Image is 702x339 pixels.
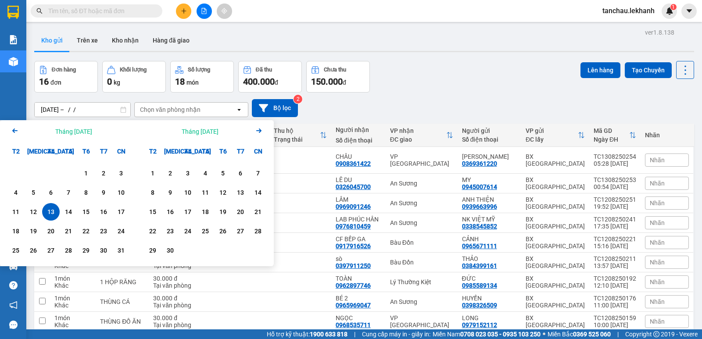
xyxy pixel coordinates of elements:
[25,242,42,259] div: Choose Thứ Ba, tháng 08 26 2025. It's available.
[60,242,77,259] div: Choose Thứ Năm, tháng 08 28 2025. It's available.
[77,184,95,201] div: Choose Thứ Sáu, tháng 08 8 2025. It's available.
[147,168,159,178] div: 1
[274,136,320,143] div: Trạng thái
[670,4,677,10] sup: 1
[97,168,110,178] div: 2
[36,8,43,14] span: search
[188,67,210,73] div: Số lượng
[234,207,247,217] div: 20
[147,187,159,198] div: 8
[52,67,76,73] div: Đơn hàng
[62,226,75,236] div: 21
[390,298,453,305] div: An Sương
[390,136,446,143] div: ĐC giao
[161,222,179,240] div: Choose Thứ Ba, tháng 09 23 2025. It's available.
[526,295,585,309] div: BX [GEOGRAPHIC_DATA]
[7,184,25,201] div: Choose Thứ Hai, tháng 08 4 2025. It's available.
[45,187,57,198] div: 6
[199,168,211,178] div: 4
[243,76,275,87] span: 400.000
[60,184,77,201] div: Choose Thứ Năm, tháng 08 7 2025. It's available.
[7,6,19,19] img: logo-vxr
[144,242,161,259] div: Choose Thứ Hai, tháng 09 29 2025. It's available.
[10,125,20,136] svg: Arrow Left
[197,143,214,160] div: T5
[217,207,229,217] div: 19
[274,127,320,134] div: Thu hộ
[7,242,25,259] div: Choose Thứ Hai, tháng 08 25 2025. It's available.
[390,239,453,246] div: Bàu Đồn
[645,132,689,139] div: Nhãn
[182,168,194,178] div: 3
[324,67,346,73] div: Chưa thu
[217,187,229,198] div: 12
[100,278,144,285] div: 1 HỘP RĂNG
[55,127,92,136] div: Tháng [DATE]
[336,216,381,223] div: LAB PHÚC HÂN
[336,314,381,321] div: NGỌC
[526,136,578,143] div: ĐC lấy
[115,226,127,236] div: 24
[390,153,453,167] div: VP [GEOGRAPHIC_DATA]
[217,226,229,236] div: 26
[144,203,161,221] div: Choose Thứ Hai, tháng 09 15 2025. It's available.
[336,223,371,230] div: 0976810459
[214,222,232,240] div: Choose Thứ Sáu, tháng 09 26 2025. It's available.
[27,207,39,217] div: 12
[153,314,203,321] div: 30.000 đ
[182,127,218,136] div: Tháng [DATE]
[650,219,665,226] span: Nhãn
[105,30,146,51] button: Kho nhận
[625,62,672,78] button: Tạo Chuyến
[390,127,446,134] div: VP nhận
[95,143,112,160] div: T7
[214,203,232,221] div: Choose Thứ Sáu, tháng 09 19 2025. It's available.
[140,105,201,114] div: Chọn văn phòng nhận
[594,243,636,250] div: 15:16 [DATE]
[650,200,665,207] span: Nhãn
[186,79,199,86] span: món
[336,196,381,203] div: LÂM
[672,4,675,10] span: 1
[54,282,91,289] div: Khác
[580,62,620,78] button: Lên hàng
[526,314,585,328] div: BX [GEOGRAPHIC_DATA]
[54,302,91,309] div: Khác
[27,187,39,198] div: 5
[306,61,370,93] button: Chưa thu150.000đ
[594,183,636,190] div: 00:54 [DATE]
[650,278,665,285] span: Nhãn
[102,61,166,93] button: Khối lượng0kg
[60,143,77,160] div: T5
[252,168,264,178] div: 7
[25,203,42,221] div: Choose Thứ Ba, tháng 08 12 2025. It's available.
[115,187,127,198] div: 10
[97,187,110,198] div: 9
[594,236,636,243] div: TC1208250221
[112,203,130,221] div: Choose Chủ Nhật, tháng 08 17 2025. It's available.
[45,245,57,256] div: 27
[179,222,197,240] div: Choose Thứ Tư, tháng 09 24 2025. It's available.
[10,125,20,137] button: Previous month.
[10,245,22,256] div: 25
[107,76,112,87] span: 0
[9,281,18,289] span: question-circle
[234,187,247,198] div: 13
[685,7,693,15] span: caret-down
[179,184,197,201] div: Choose Thứ Tư, tháng 09 10 2025. It's available.
[252,99,298,117] button: Bộ lọc
[594,255,636,262] div: TC1208250211
[34,30,70,51] button: Kho gửi
[27,226,39,236] div: 19
[645,28,674,37] div: ver 1.8.138
[214,143,232,160] div: T6
[594,282,636,289] div: 12:10 [DATE]
[95,164,112,182] div: Choose Thứ Bảy, tháng 08 2 2025. It's available.
[526,176,585,190] div: BX [GEOGRAPHIC_DATA]
[197,184,214,201] div: Choose Thứ Năm, tháng 09 11 2025. It's available.
[526,255,585,269] div: BX [GEOGRAPHIC_DATA]
[175,76,185,87] span: 18
[97,226,110,236] div: 23
[39,76,49,87] span: 16
[526,216,585,230] div: BX [GEOGRAPHIC_DATA]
